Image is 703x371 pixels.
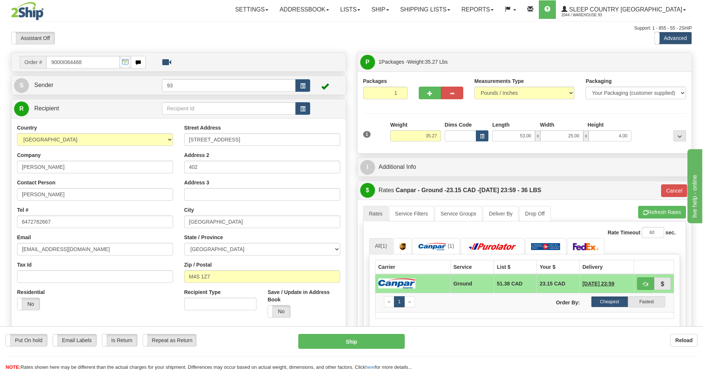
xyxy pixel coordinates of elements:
[375,260,450,274] th: Carrier
[445,121,472,128] label: Dims Code
[360,183,375,198] span: $
[670,334,697,347] button: Reload
[17,288,45,296] label: Residential
[408,299,411,304] span: »
[540,121,554,128] label: Width
[184,124,221,131] label: Street Address
[360,55,375,70] span: P
[494,260,536,274] th: List $
[535,130,540,141] span: x
[686,148,702,223] iframe: chat widget
[389,206,434,221] a: Service Filters
[483,206,518,221] a: Deliver By
[399,243,406,250] img: UPS
[494,274,536,293] td: 51.38 CAD
[363,206,389,221] a: Rates
[363,131,371,138] span: 1
[53,334,96,346] label: Email Labels
[268,288,340,303] label: Save / Update in Address Book
[268,305,290,317] label: No
[407,59,448,65] span: Weight:
[11,2,44,20] img: logo2044.jpg
[381,243,387,249] span: (1)
[447,187,480,193] span: 23.15 CAD -
[492,121,510,128] label: Length
[360,54,689,70] a: P 1Packages -Weight:35.27 Lbs
[120,57,131,68] img: API
[184,133,340,146] input: Enter a location
[184,261,212,268] label: Zip / Postal
[11,32,54,44] label: Assistant Off
[6,4,69,13] div: live help - online
[11,25,692,31] div: Support: 1 - 855 - 55 - 2SHIP
[448,243,454,249] span: (1)
[6,334,47,346] label: Put On hold
[17,151,41,159] label: Company
[379,54,448,69] span: Packages -
[661,184,687,197] button: Cancel
[162,79,295,92] input: Sender Id
[360,183,656,198] a: $Rates Canpar - Ground -23.15 CAD -[DATE] 23:59 - 36 LBS
[628,296,665,307] label: Fastest
[456,0,499,19] a: Reports
[608,229,640,236] label: Rate Timeout
[519,206,551,221] a: Drop Off
[184,206,194,214] label: City
[531,243,560,250] img: Canada Post
[467,243,518,250] img: Purolator
[34,82,53,88] span: Sender
[673,130,686,141] div: ...
[298,334,404,349] button: Ship
[586,77,611,85] label: Packaging
[591,296,628,307] label: Cheapest
[184,179,209,186] label: Address 3
[360,160,375,175] span: I
[14,101,29,116] span: R
[556,0,692,19] a: Sleep Country [GEOGRAPHIC_DATA] 2044 / Warehouse 93
[583,280,614,287] span: 1 Day
[561,11,617,19] span: 2044 / Warehouse 93
[394,296,405,307] a: 1
[162,102,295,115] input: Recipient Id
[390,121,407,128] label: Weight
[20,56,46,68] span: Order #
[17,124,37,131] label: Country
[425,59,438,65] span: 35.27
[579,260,634,274] th: Delivery
[360,160,689,175] a: IAdditional Info
[583,130,588,141] span: x
[34,105,59,111] span: Recipient
[587,121,604,128] label: Height
[17,206,29,214] label: Tel #
[666,229,676,236] label: sec.
[335,0,366,19] a: Lists
[6,364,20,370] span: NOTE:
[395,0,456,19] a: Shipping lists
[384,296,395,307] a: Previous
[404,296,415,307] a: Next
[365,364,375,370] a: here
[17,179,55,186] label: Contact Person
[450,260,494,274] th: Service
[567,6,682,13] span: Sleep Country [GEOGRAPHIC_DATA]
[274,0,335,19] a: Addressbook
[184,234,223,241] label: State / Province
[638,206,686,218] button: Refresh Rates
[14,101,146,116] a: R Recipient
[378,278,415,288] img: Canpar
[143,334,196,346] label: Repeat as Return
[675,337,693,343] b: Reload
[379,59,382,65] span: 1
[440,59,448,65] span: Lbs
[14,78,162,93] a: S Sender
[396,183,541,198] label: Canpar - Ground - [DATE] 23:59 - 36 LBS
[184,151,209,159] label: Address 2
[418,243,446,250] img: Canpar
[17,234,31,241] label: Email
[366,0,394,19] a: Ship
[435,206,482,221] a: Service Groups
[369,238,393,254] a: All
[184,288,221,296] label: Recipient Type
[388,299,391,304] span: «
[537,260,579,274] th: Your $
